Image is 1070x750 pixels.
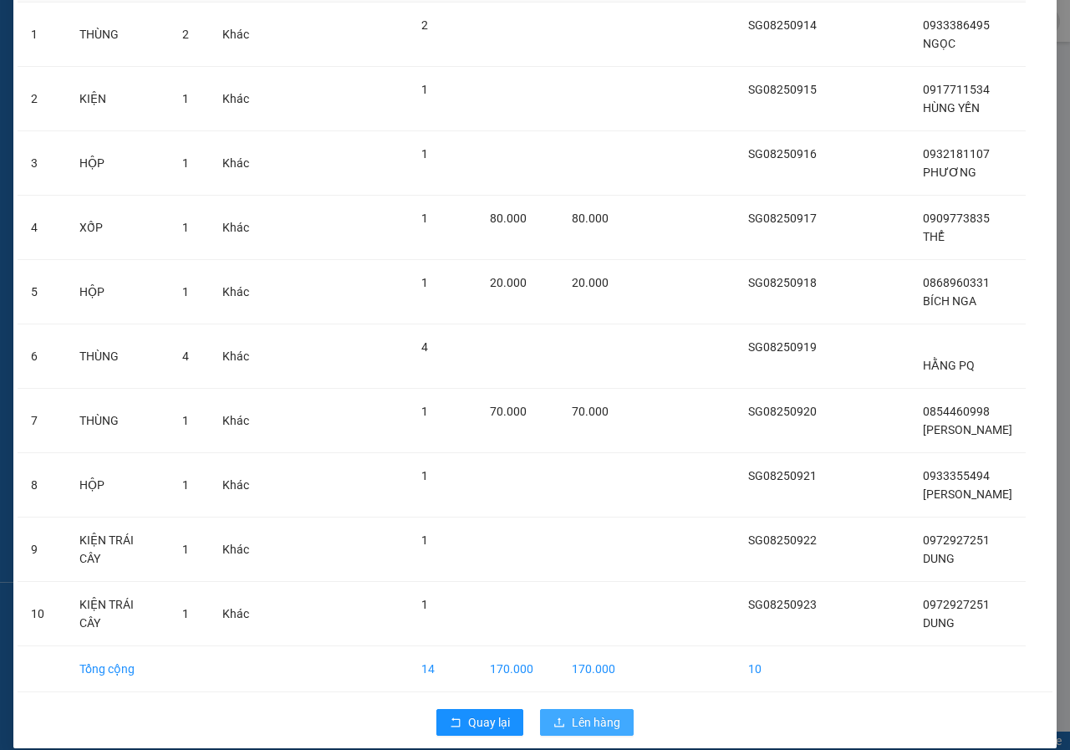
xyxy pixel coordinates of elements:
[748,276,817,289] span: SG08250918
[209,389,262,453] td: Khác
[66,131,169,196] td: HỘP
[923,276,990,289] span: 0868960331
[572,405,609,418] span: 70.000
[748,340,817,354] span: SG08250919
[66,324,169,389] td: THÙNG
[182,607,189,620] span: 1
[923,101,980,115] span: HÙNG YẾN
[18,582,66,646] td: 10
[923,166,976,179] span: PHƯƠNG
[182,92,189,105] span: 1
[572,713,620,732] span: Lên hàng
[735,646,830,692] td: 10
[553,717,565,730] span: upload
[540,709,634,736] button: uploadLên hàng
[421,212,428,225] span: 1
[66,196,169,260] td: XỐP
[18,131,66,196] td: 3
[182,156,189,170] span: 1
[66,3,169,67] td: THÙNG
[18,518,66,582] td: 9
[748,18,817,32] span: SG08250914
[923,405,990,418] span: 0854460998
[209,131,262,196] td: Khác
[923,598,990,611] span: 0972927251
[209,582,262,646] td: Khác
[476,646,559,692] td: 170.000
[558,646,629,692] td: 170.000
[923,469,990,482] span: 0933355494
[408,646,476,692] td: 14
[66,260,169,324] td: HỘP
[182,221,189,234] span: 1
[182,414,189,427] span: 1
[18,67,66,131] td: 2
[421,18,428,32] span: 2
[748,147,817,161] span: SG08250916
[572,276,609,289] span: 20.000
[66,389,169,453] td: THÙNG
[923,37,955,50] span: NGỌC
[209,324,262,389] td: Khác
[209,196,262,260] td: Khác
[923,230,945,243] span: THỂ
[923,294,976,308] span: BÍCH NGA
[490,212,527,225] span: 80.000
[209,453,262,518] td: Khác
[209,518,262,582] td: Khác
[421,147,428,161] span: 1
[748,83,817,96] span: SG08250915
[748,533,817,547] span: SG08250922
[421,405,428,418] span: 1
[748,212,817,225] span: SG08250917
[182,543,189,556] span: 1
[923,487,1012,501] span: [PERSON_NAME]
[490,405,527,418] span: 70.000
[421,83,428,96] span: 1
[209,3,262,67] td: Khác
[436,709,523,736] button: rollbackQuay lại
[923,552,955,565] span: DUNG
[923,18,990,32] span: 0933386495
[421,276,428,289] span: 1
[572,212,609,225] span: 80.000
[490,276,527,289] span: 20.000
[748,598,817,611] span: SG08250923
[18,389,66,453] td: 7
[66,646,169,692] td: Tổng cộng
[468,713,510,732] span: Quay lại
[421,340,428,354] span: 4
[182,28,189,41] span: 2
[450,717,461,730] span: rollback
[209,260,262,324] td: Khác
[923,533,990,547] span: 0972927251
[18,260,66,324] td: 5
[421,598,428,611] span: 1
[182,478,189,492] span: 1
[18,3,66,67] td: 1
[923,147,990,161] span: 0932181107
[923,212,990,225] span: 0909773835
[923,423,1012,436] span: [PERSON_NAME]
[923,359,975,372] span: HẰNG PQ
[18,196,66,260] td: 4
[421,533,428,547] span: 1
[748,469,817,482] span: SG08250921
[18,453,66,518] td: 8
[66,67,169,131] td: KIỆN
[66,582,169,646] td: KIỆN TRÁI CÂY
[209,67,262,131] td: Khác
[182,349,189,363] span: 4
[66,518,169,582] td: KIỆN TRÁI CÂY
[748,405,817,418] span: SG08250920
[66,453,169,518] td: HỘP
[923,616,955,630] span: DUNG
[18,324,66,389] td: 6
[182,285,189,298] span: 1
[421,469,428,482] span: 1
[923,83,990,96] span: 0917711534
